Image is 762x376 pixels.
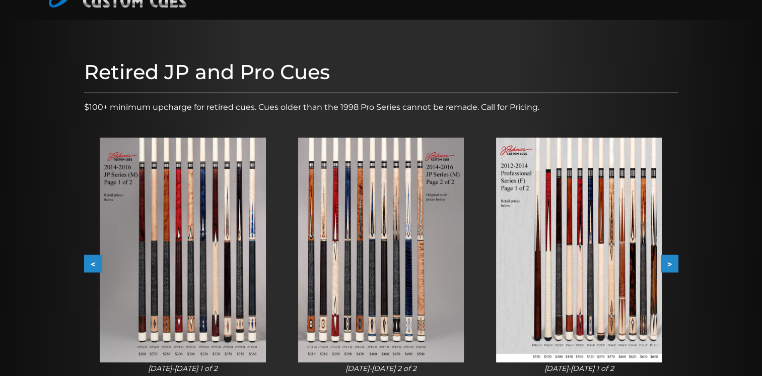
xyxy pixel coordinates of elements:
[345,364,417,373] i: [DATE]-[DATE] 2 of 2
[84,101,678,113] p: $100+ minimum upcharge for retired cues. Cues older than the 1998 Pro Series cannot be remade. Ca...
[84,255,102,273] button: <
[84,60,678,84] h1: Retired JP and Pro Cues
[84,255,678,273] div: Carousel Navigation
[544,364,614,373] i: [DATE]-[DATE] 1 of 2
[148,364,218,373] i: [DATE]-[DATE] 1 of 2
[661,255,678,273] button: >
